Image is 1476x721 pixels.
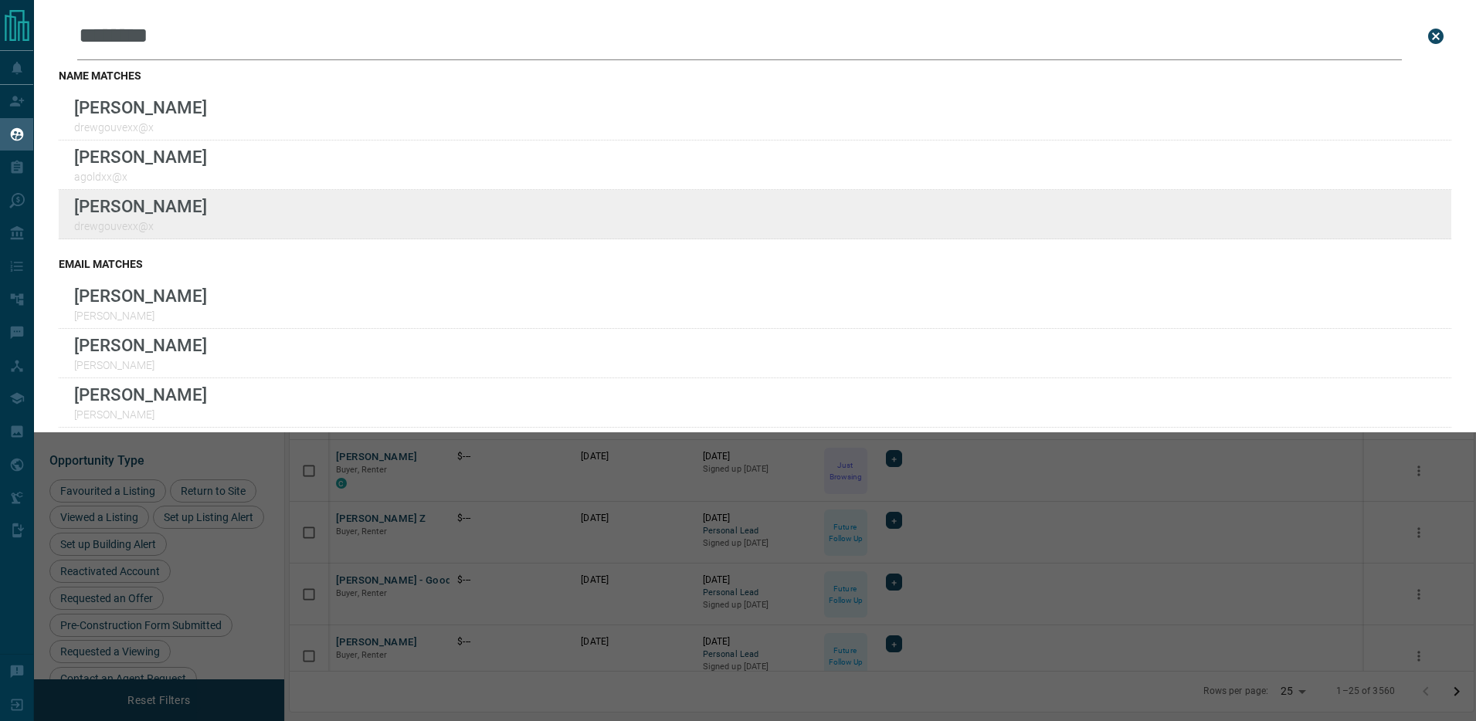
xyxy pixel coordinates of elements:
[74,220,207,232] p: drewgouvexx@x
[74,408,207,421] p: [PERSON_NAME]
[74,286,207,306] p: [PERSON_NAME]
[74,121,207,134] p: drewgouvexx@x
[74,97,207,117] p: [PERSON_NAME]
[74,359,207,371] p: [PERSON_NAME]
[74,196,207,216] p: [PERSON_NAME]
[74,384,207,405] p: [PERSON_NAME]
[1420,21,1451,52] button: close search bar
[74,147,207,167] p: [PERSON_NAME]
[74,310,207,322] p: [PERSON_NAME]
[74,171,207,183] p: agoldxx@x
[59,428,1451,459] div: ...and 2 more
[74,335,207,355] p: [PERSON_NAME]
[59,69,1451,82] h3: name matches
[59,258,1451,270] h3: email matches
